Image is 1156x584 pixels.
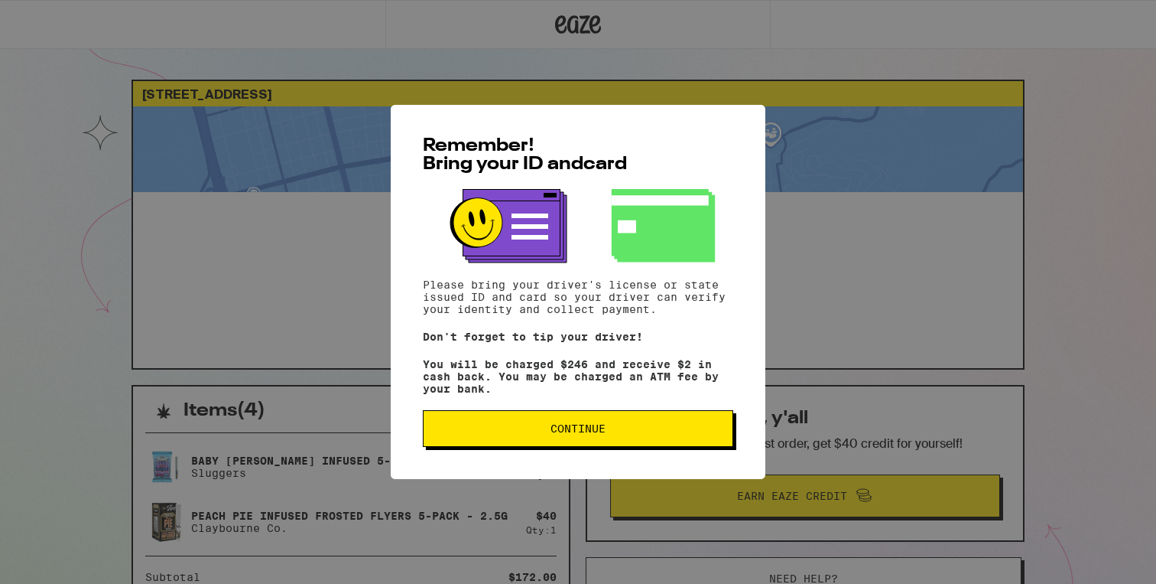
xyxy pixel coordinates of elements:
span: Remember! Bring your ID and card [423,137,627,174]
span: Continue [550,423,606,434]
p: Don't forget to tip your driver! [423,331,733,343]
p: You will be charged $246 and receive $2 in cash back. You may be charged an ATM fee by your bank. [423,358,733,395]
p: Please bring your driver's license or state issued ID and card so your driver can verify your ide... [423,279,733,315]
button: Continue [423,410,733,447]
